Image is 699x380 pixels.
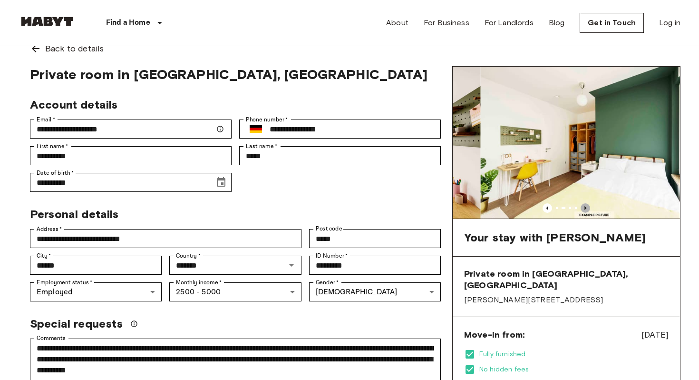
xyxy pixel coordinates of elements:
div: Email [30,120,232,139]
label: Phone number [246,115,288,124]
div: 2500 - 5000 [169,282,301,301]
svg: We'll do our best to accommodate your request, but please note we can't guarantee it will be poss... [130,320,138,328]
img: Habyt [19,17,76,26]
a: About [386,17,408,29]
label: Employment status [37,278,93,287]
div: First name [30,146,232,165]
span: Private room in [GEOGRAPHIC_DATA], [GEOGRAPHIC_DATA] [30,66,441,82]
label: Monthly income [176,278,222,287]
div: Employed [30,282,162,301]
label: First name [37,142,68,150]
div: City [30,256,162,275]
span: Fully furnished [479,350,669,359]
img: Germany [250,125,262,133]
label: Country [176,251,201,260]
div: Address [30,229,301,248]
label: Gender [316,278,339,287]
span: Back to details [45,42,104,55]
label: Address [37,225,62,233]
a: Blog [549,17,565,29]
div: Post code [309,229,441,248]
label: Post code [316,225,342,233]
label: Date of birth [37,169,74,177]
span: Personal details [30,207,118,221]
span: [DATE] [641,329,669,341]
button: Choose date, selected date is May 16, 1993 [212,173,231,192]
a: Log in [659,17,680,29]
a: Get in Touch [580,13,644,33]
label: Last name [246,142,278,150]
a: For Business [424,17,469,29]
span: Special requests [30,317,123,331]
button: Select country [246,119,266,139]
span: Private room in [GEOGRAPHIC_DATA], [GEOGRAPHIC_DATA] [464,268,669,291]
a: Back to details [19,31,680,66]
button: Previous image [581,203,590,213]
label: ID Number [316,251,348,260]
span: Account details [30,98,117,111]
div: Last name [239,146,441,165]
p: Find a Home [106,17,150,29]
svg: Make sure your email is correct — we'll send your booking details there. [216,125,224,133]
label: Email [37,115,55,124]
div: ID Number [309,256,441,275]
span: Your stay with [PERSON_NAME] [464,230,646,245]
span: [PERSON_NAME][STREET_ADDRESS] [464,295,669,305]
span: No hidden fees [479,365,669,374]
button: Previous image [543,203,552,213]
button: Open [285,259,298,272]
div: [DEMOGRAPHIC_DATA] [309,282,441,301]
label: Comments [37,334,66,342]
label: City [37,251,51,260]
a: For Landlords [485,17,534,29]
span: Move-in from: [464,329,524,340]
